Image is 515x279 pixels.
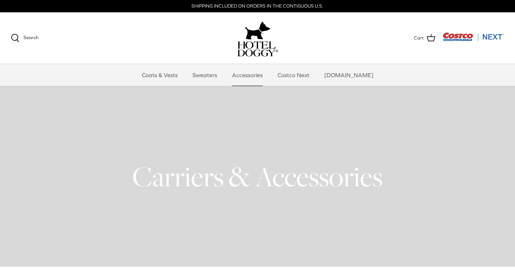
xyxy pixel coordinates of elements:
a: Accessories [225,64,269,86]
a: Sweaters [186,64,224,86]
a: Cart [414,33,435,43]
img: hoteldoggy.com [245,20,270,41]
a: Visit Costco Next [443,37,504,42]
span: Cart [414,34,424,42]
img: Costco Next [443,32,504,41]
img: hoteldoggycom [237,41,278,57]
a: hoteldoggy.com hoteldoggycom [237,20,278,57]
h1: Carriers & Accessories [11,159,504,194]
span: Search [24,35,38,40]
a: Search [11,34,38,42]
a: Coats & Vests [135,64,184,86]
a: [DOMAIN_NAME] [318,64,380,86]
a: Costco Next [271,64,316,86]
